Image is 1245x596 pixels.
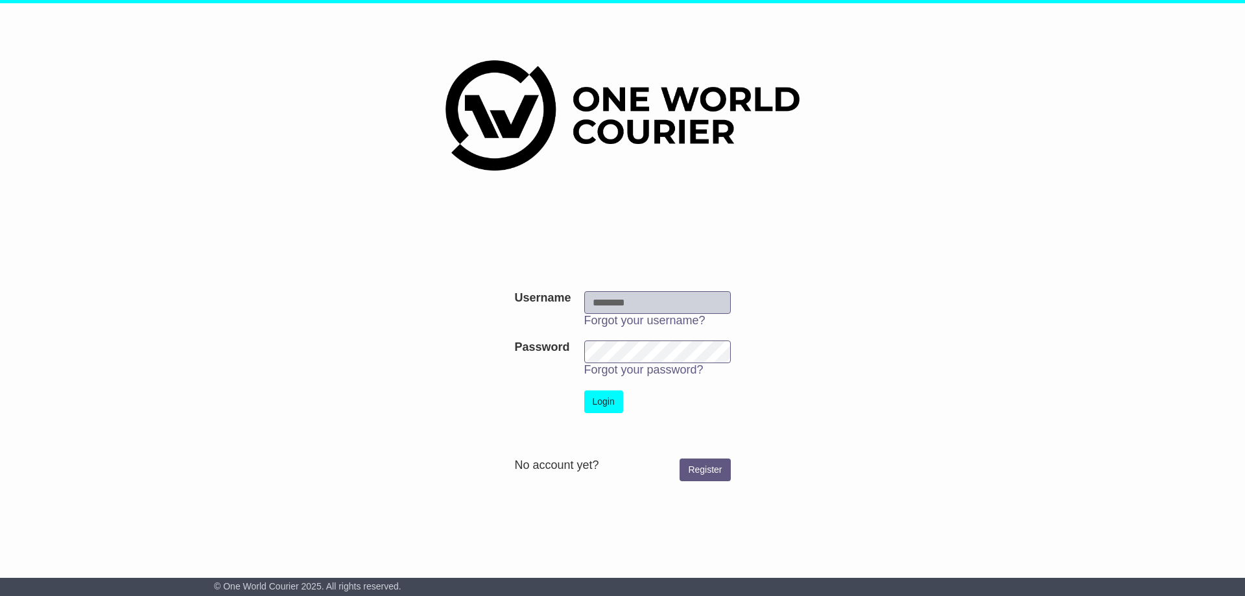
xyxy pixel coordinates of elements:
[584,390,623,413] button: Login
[584,363,704,376] a: Forgot your password?
[514,340,569,355] label: Password
[214,581,401,591] span: © One World Courier 2025. All rights reserved.
[445,60,800,171] img: One World
[514,459,730,473] div: No account yet?
[700,294,715,310] keeper-lock: Open Keeper Popup
[514,291,571,305] label: Username
[680,459,730,481] a: Register
[584,314,705,327] a: Forgot your username?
